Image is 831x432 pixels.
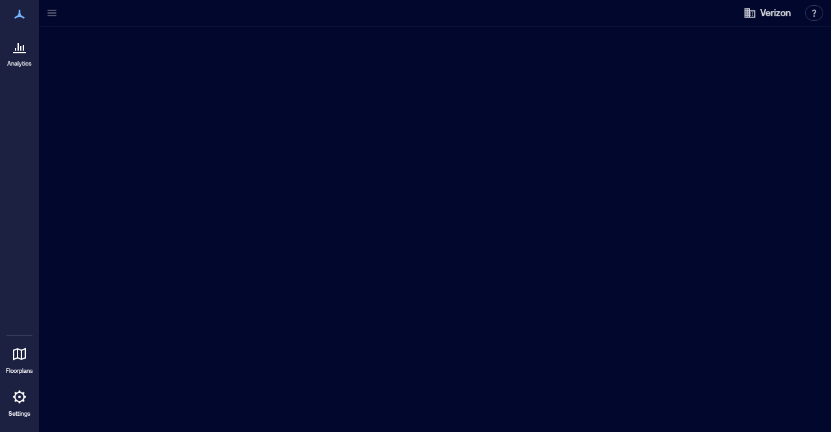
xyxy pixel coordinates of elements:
button: Verizon [739,3,795,23]
a: Analytics [3,31,36,71]
span: Verizon [760,6,791,19]
p: Settings [8,410,31,418]
a: Settings [4,381,35,422]
p: Analytics [7,60,32,68]
a: Floorplans [2,338,37,379]
p: Floorplans [6,367,33,375]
